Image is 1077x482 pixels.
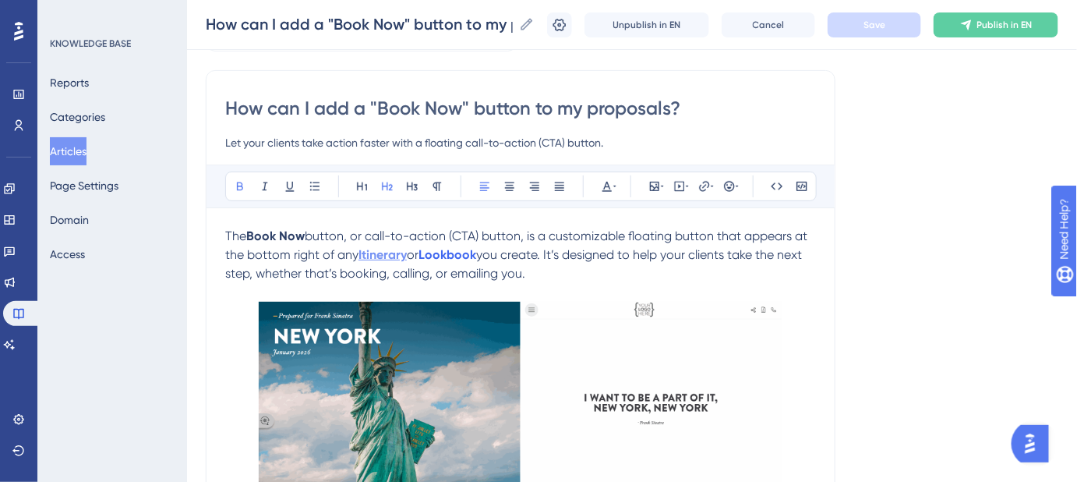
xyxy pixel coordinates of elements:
[50,137,87,165] button: Articles
[407,247,418,262] span: or
[50,240,85,268] button: Access
[225,96,816,121] input: Article Title
[358,247,407,262] a: Itinerary
[225,133,816,152] input: Article Description
[977,19,1033,31] span: Publish in EN
[418,247,476,262] a: Lookbook
[206,13,513,35] input: Article Name
[246,229,305,243] strong: Book Now
[37,4,97,23] span: Need Help?
[613,19,681,31] span: Unpublish in EN
[50,37,131,50] div: KNOWLEDGE BASE
[722,12,815,37] button: Cancel
[225,229,810,262] span: button, or call-to-action (CTA) button, is a customizable floating button that appears at the bot...
[50,103,105,131] button: Categories
[50,206,89,234] button: Domain
[50,69,89,97] button: Reports
[828,12,921,37] button: Save
[225,229,246,243] span: The
[584,12,709,37] button: Unpublish in EN
[753,19,785,31] span: Cancel
[1012,420,1058,467] iframe: UserGuiding AI Assistant Launcher
[225,247,805,281] span: you create. It’s designed to help your clients take the next step, whether that’s booking, callin...
[50,172,118,200] button: Page Settings
[863,19,885,31] span: Save
[934,12,1058,37] button: Publish in EN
